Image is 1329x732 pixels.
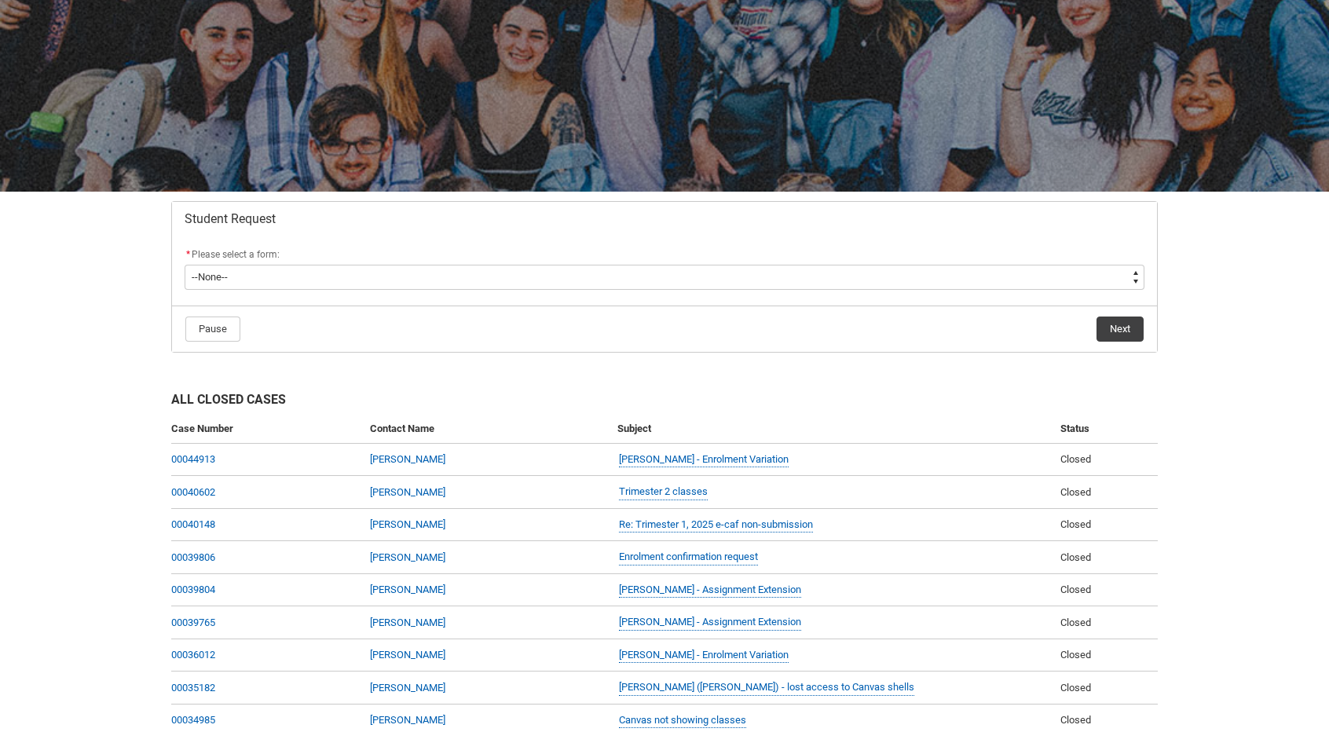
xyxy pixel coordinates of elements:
a: [PERSON_NAME] [370,551,445,563]
span: Closed [1060,518,1091,530]
a: [PERSON_NAME] - Assignment Extension [619,582,801,598]
th: Subject [611,415,1053,444]
a: [PERSON_NAME] ([PERSON_NAME]) - lost access to Canvas shells [619,679,914,696]
a: [PERSON_NAME] [370,584,445,595]
a: 00040148 [171,518,215,530]
span: Closed [1060,649,1091,661]
span: Closed [1060,714,1091,726]
th: Status [1054,415,1158,444]
a: 00044913 [171,453,215,465]
a: 00039806 [171,551,215,563]
span: Please select a form: [192,249,280,260]
a: 00036012 [171,649,215,661]
a: 00040602 [171,486,215,498]
article: Redu_Student_Request flow [171,201,1158,353]
a: 00034985 [171,714,215,726]
th: Contact Name [364,415,611,444]
a: Enrolment confirmation request [619,549,758,565]
a: [PERSON_NAME] - Enrolment Variation [619,452,789,468]
h2: All Closed Cases [171,390,1158,415]
a: Trimester 2 classes [619,484,708,500]
a: [PERSON_NAME] [370,453,445,465]
a: 00039765 [171,617,215,628]
span: Closed [1060,551,1091,563]
span: Closed [1060,486,1091,498]
a: [PERSON_NAME] [370,714,445,726]
span: Closed [1060,453,1091,465]
a: [PERSON_NAME] [370,682,445,694]
span: Closed [1060,617,1091,628]
a: Canvas not showing classes [619,712,746,729]
a: [PERSON_NAME] - Enrolment Variation [619,647,789,664]
a: [PERSON_NAME] [370,518,445,530]
a: Re: Trimester 1, 2025 e-caf non-submission [619,517,813,533]
span: Student Request [185,211,276,227]
a: [PERSON_NAME] [370,649,445,661]
a: 00035182 [171,682,215,694]
button: Next [1097,317,1144,342]
abbr: required [186,249,190,260]
button: Pause [185,317,240,342]
a: [PERSON_NAME] - Assignment Extension [619,614,801,631]
span: Closed [1060,584,1091,595]
a: [PERSON_NAME] [370,617,445,628]
span: Closed [1060,682,1091,694]
th: Case Number [171,415,364,444]
a: 00039804 [171,584,215,595]
a: [PERSON_NAME] [370,486,445,498]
